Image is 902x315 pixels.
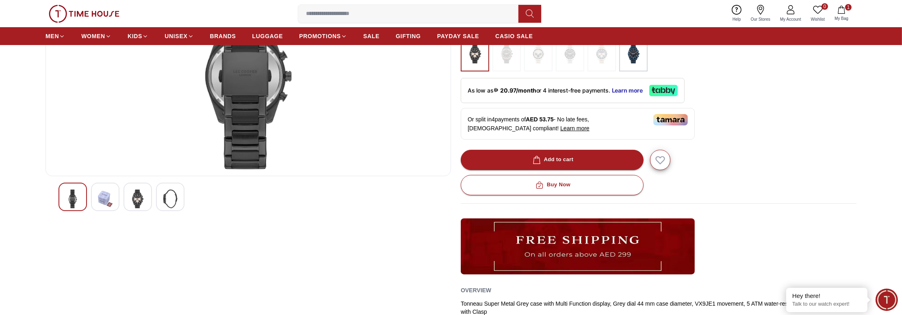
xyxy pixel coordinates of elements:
[495,29,533,43] a: CASIO SALE
[98,190,113,208] img: Lee Cooper Men's Grey Dial Multi Function Watch - LC07948.060
[592,40,612,67] img: ...
[252,32,283,40] span: LUGGAGE
[437,32,479,40] span: PAYDAY SALE
[830,4,853,23] button: 1My Bag
[165,32,187,40] span: UNISEX
[363,29,379,43] a: SALE
[252,29,283,43] a: LUGGAGE
[728,3,746,24] a: Help
[461,150,644,170] button: Add to cart
[777,16,804,22] span: My Account
[81,29,111,43] a: WOMEN
[210,29,236,43] a: BRANDS
[128,32,142,40] span: KIDS
[560,40,580,67] img: ...
[806,3,830,24] a: 0Wishlist
[165,29,193,43] a: UNISEX
[831,15,852,22] span: My Bag
[526,116,553,123] span: AED 53.75
[46,29,65,43] a: MEN
[65,190,80,208] img: Lee Cooper Men's Grey Dial Multi Function Watch - LC07948.060
[746,3,775,24] a: Our Stores
[299,29,347,43] a: PROMOTIONS
[46,32,59,40] span: MEN
[748,16,774,22] span: Our Stores
[792,292,861,300] div: Hey there!
[495,32,533,40] span: CASIO SALE
[531,155,574,164] div: Add to cart
[465,40,485,67] img: ...
[845,4,852,11] span: 1
[528,40,549,67] img: ...
[822,3,828,10] span: 0
[163,190,178,208] img: Lee Cooper Men's Grey Dial Multi Function Watch - LC07948.060
[876,289,898,311] div: Chat Widget
[497,40,517,67] img: ...
[49,5,119,23] img: ...
[461,284,491,296] h2: Overview
[792,301,861,308] p: Talk to our watch expert!
[437,29,479,43] a: PAYDAY SALE
[210,32,236,40] span: BRANDS
[461,175,644,195] button: Buy Now
[81,32,105,40] span: WOMEN
[363,32,379,40] span: SALE
[461,108,695,140] div: Or split in 4 payments of - No late fees, [DEMOGRAPHIC_DATA] compliant!
[808,16,828,22] span: Wishlist
[623,40,644,67] img: ...
[729,16,744,22] span: Help
[560,125,590,132] span: Learn more
[653,114,688,125] img: Tamara
[396,29,421,43] a: GIFTING
[130,190,145,208] img: Lee Cooper Men's Grey Dial Multi Function Watch - LC07948.060
[128,29,148,43] a: KIDS
[461,218,695,274] img: ...
[534,180,570,190] div: Buy Now
[299,32,341,40] span: PROMOTIONS
[396,32,421,40] span: GIFTING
